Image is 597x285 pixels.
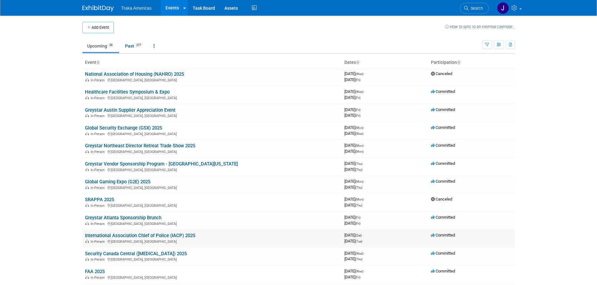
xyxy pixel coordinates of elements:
a: Greystar Northeast Director Retreat Trade Show 2025 [85,143,195,149]
span: In-Person [91,168,107,172]
span: - [364,143,365,148]
span: (Wed) [355,132,364,135]
span: (Thu) [355,168,362,171]
button: Add Event [82,22,114,33]
span: (Fri) [355,222,360,225]
img: Jamie Saenz [497,2,509,14]
span: In-Person [91,204,107,208]
div: [GEOGRAPHIC_DATA], [GEOGRAPHIC_DATA] [85,167,339,172]
span: [DATE] [344,77,360,82]
span: In-Person [91,114,107,118]
span: [DATE] [344,215,362,220]
a: Healthcare Facilities Symposium & Expo [85,89,170,95]
div: [GEOGRAPHIC_DATA], [GEOGRAPHIC_DATA] [85,203,339,208]
div: [GEOGRAPHIC_DATA], [GEOGRAPHIC_DATA] [85,95,339,100]
span: [DATE] [344,95,360,100]
a: Sort by Participation Type [457,60,460,65]
img: In-Person Event [85,186,89,189]
img: In-Person Event [85,257,89,261]
th: Event [82,57,342,68]
div: [GEOGRAPHIC_DATA], [GEOGRAPHIC_DATA] [85,149,339,154]
span: Committed [431,251,455,256]
span: (Fri) [355,96,360,99]
span: [DATE] [344,251,365,256]
span: (Mon) [355,198,364,201]
a: Greystar Austin Supplier Appreciation Event [85,107,175,113]
span: [DATE] [344,185,362,190]
span: Committed [431,215,455,220]
span: [DATE] [344,233,364,237]
a: Global Gaming Expo (G2E) 2025 [85,179,150,185]
span: (Sat) [355,234,362,237]
span: (Mon) [355,126,364,130]
div: [GEOGRAPHIC_DATA], [GEOGRAPHIC_DATA] [85,185,339,190]
span: [DATE] [344,179,365,184]
span: In-Person [91,150,107,154]
span: Committed [431,233,455,237]
span: - [364,269,365,273]
img: In-Person Event [85,276,89,279]
span: In-Person [91,240,107,244]
span: [DATE] [344,107,362,112]
span: (Fri) [355,78,360,82]
div: [GEOGRAPHIC_DATA], [GEOGRAPHIC_DATA] [85,239,339,244]
img: In-Person Event [85,78,89,81]
div: [GEOGRAPHIC_DATA], [GEOGRAPHIC_DATA] [85,275,339,280]
span: - [364,89,365,94]
span: [DATE] [344,221,360,226]
span: [DATE] [344,113,360,118]
span: [DATE] [344,149,364,154]
a: Security Canada Central ([MEDICAL_DATA]) 2025 [85,251,187,257]
span: (Fri) [355,114,360,117]
a: How to sync to an external calendar... [445,24,515,29]
a: Sort by Event Name [96,60,99,65]
span: Canceled [431,197,452,201]
a: Sort by Start Date [356,60,359,65]
div: [GEOGRAPHIC_DATA], [GEOGRAPHIC_DATA] [85,77,339,82]
span: [DATE] [344,239,362,243]
span: 277 [134,43,143,48]
span: - [364,125,365,130]
span: Committed [431,161,455,166]
span: In-Person [91,222,107,226]
div: [GEOGRAPHIC_DATA], [GEOGRAPHIC_DATA] [85,131,339,136]
span: Committed [431,143,455,148]
a: Search [460,3,489,14]
span: 29 [107,43,114,48]
span: - [364,197,365,201]
span: [DATE] [344,203,362,207]
span: Committed [431,89,455,94]
span: Committed [431,125,455,130]
span: Search [469,6,483,11]
span: - [364,179,365,184]
a: Upcoming29 [82,40,119,52]
span: Committed [431,269,455,273]
a: SRAPPA 2025 [85,197,114,202]
span: [DATE] [344,161,364,166]
img: In-Person Event [85,168,89,171]
span: In-Person [91,96,107,100]
a: Greystar Atlanta Sponsorship Brunch [85,215,161,221]
img: ExhibitDay [82,5,114,12]
a: National Association of Housing (NAHRO) 2025 [85,71,184,77]
span: (Wed) [355,72,364,76]
span: [DATE] [344,197,365,201]
span: (Mon) [355,144,364,147]
span: [DATE] [344,71,365,76]
span: Canceled [431,71,452,76]
span: - [364,71,365,76]
span: Committed [431,179,455,184]
span: (Fri) [355,216,360,219]
span: Committed [431,107,455,112]
span: - [363,161,364,166]
span: (Mon) [355,150,364,153]
img: In-Person Event [85,222,89,225]
div: [GEOGRAPHIC_DATA], [GEOGRAPHIC_DATA] [85,257,339,262]
span: (Thu) [355,162,362,165]
th: Participation [428,57,515,68]
span: (Fri) [355,108,360,112]
span: In-Person [91,186,107,190]
span: (Wed) [355,252,364,255]
span: - [364,251,365,256]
